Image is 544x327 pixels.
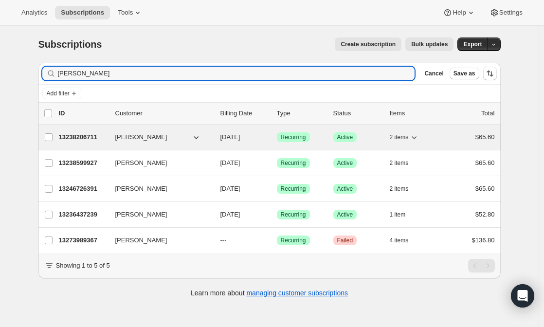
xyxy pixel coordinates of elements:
div: 13236437239[PERSON_NAME][DATE]SuccessRecurringSuccessActive1 item$52.80 [59,208,495,221]
span: Recurring [281,159,306,167]
span: Active [337,211,353,218]
span: Failed [337,236,353,244]
div: 13246726391[PERSON_NAME][DATE]SuccessRecurringSuccessActive2 items$65.60 [59,182,495,196]
button: 2 items [390,156,419,170]
span: 1 item [390,211,406,218]
button: Save as [450,68,479,79]
button: 4 items [390,234,419,247]
p: Total [481,109,494,118]
p: 13246726391 [59,184,108,194]
span: Help [453,9,466,17]
span: [PERSON_NAME] [115,158,167,168]
input: Filter subscribers [58,67,415,80]
p: 13238599927 [59,158,108,168]
button: [PERSON_NAME] [109,155,207,171]
span: Add filter [47,90,70,97]
div: Type [277,109,326,118]
p: 13238206711 [59,132,108,142]
button: [PERSON_NAME] [109,207,207,222]
span: [DATE] [220,133,240,141]
div: Items [390,109,438,118]
p: Learn more about [191,288,348,298]
button: Sort the results [483,67,497,80]
button: [PERSON_NAME] [109,181,207,197]
button: [PERSON_NAME] [109,129,207,145]
span: 2 items [390,185,409,193]
div: 13238599927[PERSON_NAME][DATE]SuccessRecurringSuccessActive2 items$65.60 [59,156,495,170]
span: Recurring [281,185,306,193]
span: --- [220,236,227,244]
p: Status [333,109,382,118]
p: Billing Date [220,109,269,118]
div: IDCustomerBilling DateTypeStatusItemsTotal [59,109,495,118]
button: Settings [484,6,528,19]
span: [DATE] [220,211,240,218]
div: 13238206711[PERSON_NAME][DATE]SuccessRecurringSuccessActive2 items$65.60 [59,130,495,144]
button: Export [457,37,488,51]
div: Open Intercom Messenger [511,284,534,308]
span: [PERSON_NAME] [115,210,167,219]
span: [DATE] [220,185,240,192]
span: 2 items [390,159,409,167]
nav: Pagination [468,259,495,272]
span: Tools [118,9,133,17]
button: Subscriptions [55,6,110,19]
span: 2 items [390,133,409,141]
span: Export [463,40,482,48]
span: 4 items [390,236,409,244]
span: Active [337,133,353,141]
span: [PERSON_NAME] [115,184,167,194]
span: [DATE] [220,159,240,166]
span: Save as [453,70,475,77]
a: managing customer subscriptions [246,289,348,297]
span: Analytics [21,9,47,17]
span: Bulk updates [411,40,448,48]
span: Recurring [281,211,306,218]
button: Tools [112,6,148,19]
span: Recurring [281,133,306,141]
span: $65.60 [475,133,495,141]
button: Add filter [42,88,81,99]
p: 13236437239 [59,210,108,219]
span: $65.60 [475,159,495,166]
button: 1 item [390,208,417,221]
span: $136.80 [472,236,495,244]
span: [PERSON_NAME] [115,236,167,245]
button: Help [437,6,481,19]
p: 13273989367 [59,236,108,245]
button: 2 items [390,130,419,144]
span: $65.60 [475,185,495,192]
button: Bulk updates [405,37,453,51]
p: Customer [115,109,213,118]
span: Create subscription [341,40,396,48]
button: Cancel [420,68,447,79]
span: [PERSON_NAME] [115,132,167,142]
span: Subscriptions [38,39,102,50]
button: 2 items [390,182,419,196]
span: Cancel [424,70,443,77]
p: Showing 1 to 5 of 5 [56,261,110,271]
p: ID [59,109,108,118]
span: Active [337,159,353,167]
span: Subscriptions [61,9,104,17]
span: $52.80 [475,211,495,218]
span: Settings [499,9,523,17]
button: Analytics [16,6,53,19]
div: 13273989367[PERSON_NAME]---SuccessRecurringCriticalFailed4 items$136.80 [59,234,495,247]
button: Create subscription [335,37,401,51]
span: Recurring [281,236,306,244]
span: Active [337,185,353,193]
button: [PERSON_NAME] [109,233,207,248]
